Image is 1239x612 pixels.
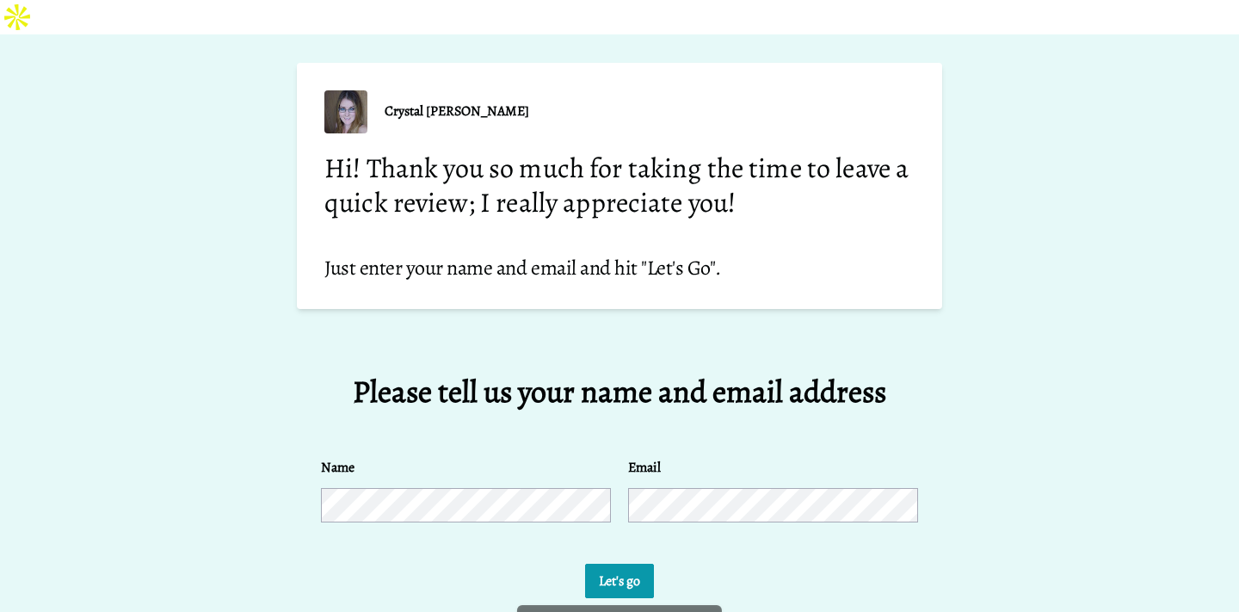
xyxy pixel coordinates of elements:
[321,374,918,409] div: Please tell us your name and email address
[628,457,661,478] label: Email
[321,457,354,478] label: Name
[324,149,914,221] span: Hi! Thank you so much for taking the time to leave a quick review; I really appreciate you!
[324,254,721,281] span: Just enter your name and email and hit "Let's Go".
[585,564,654,598] button: Let's go
[385,101,529,121] div: Crystal [PERSON_NAME]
